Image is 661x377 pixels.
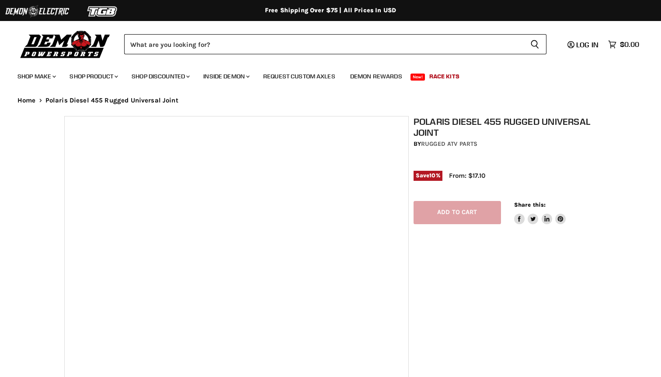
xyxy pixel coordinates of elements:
ul: Main menu [11,64,637,85]
span: Log in [576,40,598,49]
img: TGB Logo 2 [70,3,136,20]
a: Race Kits [423,67,466,85]
span: Share this: [514,201,546,208]
form: Product [124,34,546,54]
span: New! [411,74,425,81]
h1: Polaris Diesel 455 Rugged Universal Joint [414,116,602,138]
span: From: $17.10 [449,172,485,180]
div: by [414,139,602,149]
a: Request Custom Axles [257,67,342,85]
a: Log in [564,41,604,49]
aside: Share this: [514,201,566,224]
span: $0.00 [620,40,639,49]
a: Shop Product [63,67,123,85]
a: Inside Demon [197,67,255,85]
a: Shop Discounted [125,67,195,85]
a: Home [17,97,36,104]
a: Shop Make [11,67,61,85]
a: Demon Rewards [344,67,409,85]
span: 10 [429,172,435,179]
span: Save % [414,171,442,180]
img: Demon Electric Logo 2 [4,3,70,20]
img: Demon Powersports [17,28,113,60]
input: Search [124,34,523,54]
button: Search [523,34,546,54]
a: Rugged ATV Parts [421,140,477,148]
a: $0.00 [604,38,644,51]
span: Polaris Diesel 455 Rugged Universal Joint [45,97,178,104]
